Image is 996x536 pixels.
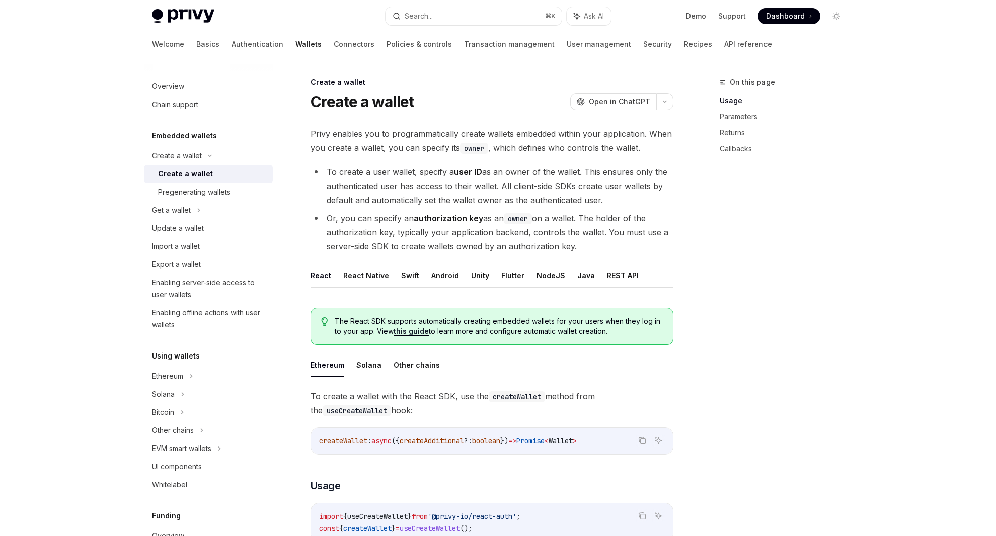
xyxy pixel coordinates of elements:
a: Chain support [144,96,273,114]
span: } [392,524,396,533]
div: Create a wallet [152,150,202,162]
a: Returns [720,125,853,141]
a: Security [643,32,672,56]
span: Ask AI [584,11,604,21]
a: Pregenerating wallets [144,183,273,201]
a: Update a wallet [144,219,273,237]
h5: Embedded wallets [152,130,217,142]
span: ; [516,512,520,521]
a: Wallets [295,32,322,56]
div: Chain support [152,99,198,111]
li: Or, you can specify an as an on a wallet. The holder of the authorization key, typically your app... [311,211,673,253]
a: Enabling offline actions with user wallets [144,304,273,334]
a: Support [718,11,746,21]
button: React Native [343,263,389,287]
div: Pregenerating wallets [158,186,231,198]
li: To create a user wallet, specify a as an owner of the wallet. This ensures only the authenticated... [311,165,673,207]
span: Wallet [549,436,573,445]
code: owner [504,213,532,224]
div: Create a wallet [158,168,213,180]
span: { [343,512,347,521]
button: Ask AI [652,434,665,447]
a: API reference [724,32,772,56]
a: Whitelabel [144,476,273,494]
div: UI components [152,461,202,473]
span: ({ [392,436,400,445]
svg: Tip [321,317,328,326]
span: => [508,436,516,445]
span: = [396,524,400,533]
span: }) [500,436,508,445]
span: Open in ChatGPT [589,97,650,107]
button: Ask AI [567,7,611,25]
span: (); [460,524,472,533]
div: Update a wallet [152,222,204,234]
div: Export a wallet [152,258,201,271]
strong: authorization key [414,213,483,223]
button: Flutter [501,263,524,287]
a: UI components [144,458,273,476]
button: Android [431,263,459,287]
code: useCreateWallet [323,405,391,416]
button: Ethereum [311,353,344,377]
a: Recipes [684,32,712,56]
a: Basics [196,32,219,56]
span: Promise [516,436,545,445]
a: Import a wallet [144,237,273,255]
a: Enabling server-side access to user wallets [144,274,273,304]
button: Unity [471,263,489,287]
div: Enabling server-side access to user wallets [152,277,267,301]
span: createAdditional [400,436,464,445]
div: Other chains [152,424,194,436]
a: Export a wallet [144,255,273,274]
span: useCreateWallet [347,512,408,521]
strong: user ID [454,167,482,177]
a: Create a wallet [144,165,273,183]
span: : [367,436,371,445]
div: Ethereum [152,370,183,382]
h5: Using wallets [152,350,200,362]
div: Bitcoin [152,406,174,418]
div: Create a wallet [311,77,673,87]
a: Overview [144,77,273,96]
span: > [573,436,577,445]
h1: Create a wallet [311,93,414,111]
button: React [311,263,331,287]
span: createWallet [319,436,367,445]
button: Toggle dark mode [828,8,845,24]
span: The React SDK supports automatically creating embedded wallets for your users when they log in to... [335,316,662,336]
div: EVM smart wallets [152,442,211,455]
span: Usage [311,479,341,493]
div: Get a wallet [152,204,191,216]
div: Import a wallet [152,240,200,252]
span: ?: [464,436,472,445]
a: Welcome [152,32,184,56]
span: Privy enables you to programmatically create wallets embedded within your application. When you c... [311,127,673,155]
a: Transaction management [464,32,555,56]
a: Policies & controls [387,32,452,56]
span: createWallet [343,524,392,533]
a: Parameters [720,109,853,125]
a: Connectors [334,32,374,56]
a: User management [567,32,631,56]
span: To create a wallet with the React SDK, use the method from the hook: [311,389,673,417]
code: owner [460,143,488,154]
a: Usage [720,93,853,109]
button: Swift [401,263,419,287]
button: Search...⌘K [386,7,562,25]
span: const [319,524,339,533]
h5: Funding [152,510,181,522]
span: boolean [472,436,500,445]
button: Ask AI [652,509,665,522]
a: Authentication [232,32,283,56]
a: Callbacks [720,141,853,157]
span: ⌘ K [545,12,556,20]
span: On this page [730,76,775,88]
span: '@privy-io/react-auth' [428,512,516,521]
a: Dashboard [758,8,820,24]
span: from [412,512,428,521]
button: NodeJS [537,263,565,287]
div: Overview [152,80,184,93]
button: Java [577,263,595,287]
span: useCreateWallet [400,524,460,533]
